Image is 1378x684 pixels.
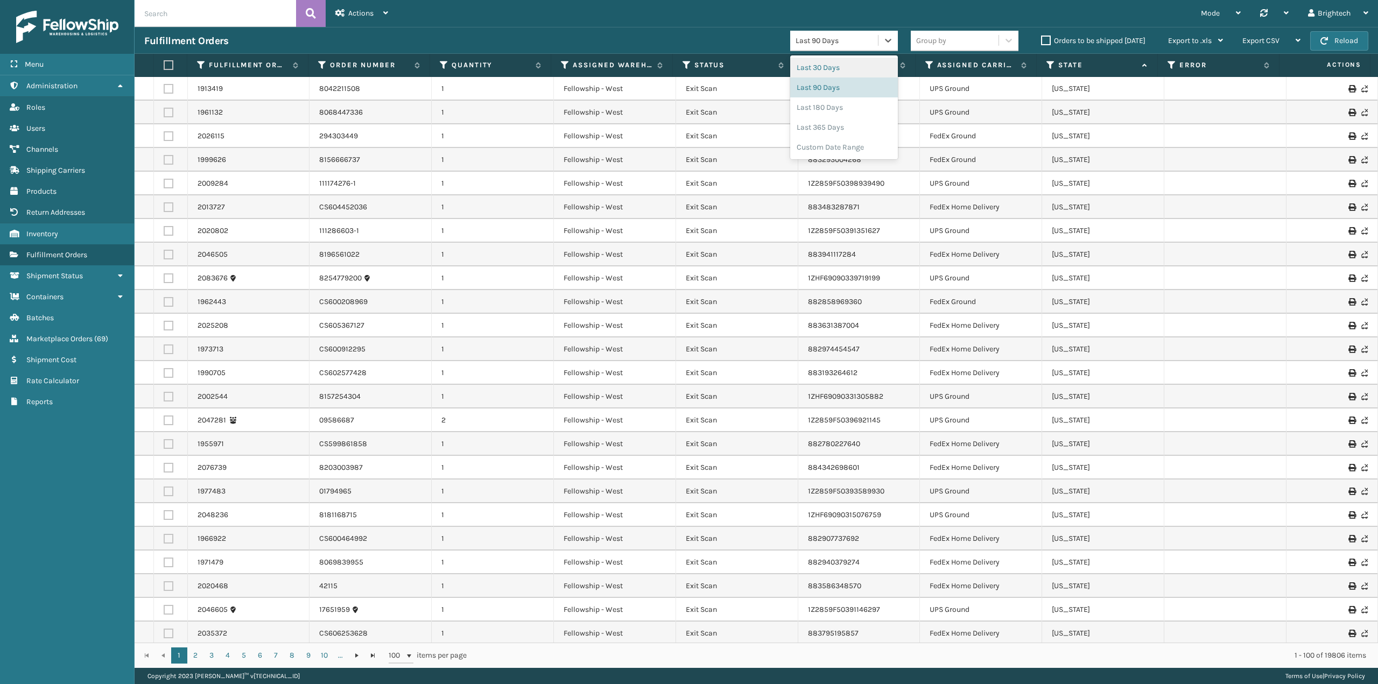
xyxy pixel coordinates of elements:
td: 1 [432,432,554,456]
label: Fulfillment Order Id [209,60,287,70]
td: Fellowship - West [554,219,676,243]
td: 1 [432,361,554,385]
a: 882974454547 [808,344,860,354]
i: Print Label [1348,511,1355,519]
i: Never Shipped [1361,559,1368,566]
i: Never Shipped [1361,440,1368,448]
td: 1 [432,574,554,598]
td: Exit Scan [676,622,798,645]
i: Print Label [1348,559,1355,566]
td: Exit Scan [676,598,798,622]
i: Never Shipped [1361,606,1368,614]
i: Print Label [1348,180,1355,187]
div: Last 90 Days [796,35,879,46]
i: Never Shipped [1361,298,1368,306]
p: Copyright 2023 [PERSON_NAME]™ v [TECHNICAL_ID] [147,668,300,684]
td: Exit Scan [676,124,798,148]
div: Last 90 Days [790,77,898,97]
a: 9 [300,647,317,664]
span: Actions [1283,56,1368,74]
a: 883586348570 [808,581,861,590]
span: Inventory [26,229,58,238]
a: CS605367127 [319,320,364,331]
i: Never Shipped [1361,369,1368,377]
i: Never Shipped [1361,535,1368,542]
a: 1Z2859F50391351627 [808,226,880,235]
td: Exit Scan [676,432,798,456]
a: 1966922 [198,533,226,544]
a: 2009284 [198,178,228,189]
span: Containers [26,292,64,301]
td: Fellowship - West [554,148,676,172]
td: [US_STATE] [1042,574,1164,598]
td: FedEx Home Delivery [920,361,1042,385]
td: [US_STATE] [1042,172,1164,195]
button: Reload [1310,31,1368,51]
a: 1ZHF69090339719199 [808,273,880,283]
td: [US_STATE] [1042,314,1164,337]
td: FedEx Home Delivery [920,527,1042,551]
td: 1 [432,266,554,290]
i: Print Label [1348,417,1355,424]
td: Fellowship - West [554,195,676,219]
i: Never Shipped [1361,511,1368,519]
td: Exit Scan [676,77,798,101]
span: Administration [26,81,78,90]
td: FedEx Home Delivery [920,622,1042,645]
a: Go to the last page [365,647,381,664]
div: Last 365 Days [790,117,898,137]
span: Products [26,187,57,196]
td: Exit Scan [676,219,798,243]
i: Never Shipped [1361,132,1368,140]
a: 8181168715 [319,510,357,520]
td: 1 [432,314,554,337]
label: Assigned Warehouse [573,60,651,70]
a: 8196561022 [319,249,360,260]
i: Print Label [1348,440,1355,448]
td: Exit Scan [676,290,798,314]
td: Fellowship - West [554,503,676,527]
td: [US_STATE] [1042,598,1164,622]
a: 01794965 [319,486,351,497]
td: 1 [432,503,554,527]
td: UPS Ground [920,385,1042,408]
img: logo [16,11,118,43]
a: CS599861858 [319,439,367,449]
a: 882907737692 [808,534,859,543]
td: [US_STATE] [1042,551,1164,574]
td: Exit Scan [676,337,798,361]
i: Print Label [1348,132,1355,140]
label: Quantity [452,60,530,70]
td: Exit Scan [676,479,798,503]
i: Print Label [1348,85,1355,93]
a: 1973713 [198,344,223,355]
a: 2013727 [198,202,225,213]
span: Return Addresses [26,208,85,217]
a: 8156666737 [319,154,360,165]
td: 1 [432,101,554,124]
a: 1961132 [198,107,223,118]
a: CS600912295 [319,344,365,355]
td: UPS Ground [920,101,1042,124]
a: 1Z2859F50398939490 [808,179,884,188]
i: Never Shipped [1361,417,1368,424]
i: Print Label [1348,464,1355,471]
td: Exit Scan [676,385,798,408]
td: Exit Scan [676,456,798,479]
td: UPS Ground [920,77,1042,101]
td: FedEx Home Delivery [920,574,1042,598]
a: 2035372 [198,628,227,639]
a: 1913419 [198,83,223,94]
td: Exit Scan [676,266,798,290]
td: [US_STATE] [1042,432,1164,456]
td: UPS Ground [920,172,1042,195]
label: State [1058,60,1137,70]
td: [US_STATE] [1042,266,1164,290]
label: Status [694,60,773,70]
a: 883293004268 [808,155,861,164]
a: 10 [317,647,333,664]
a: 8254779200 [319,273,362,284]
a: 883941117284 [808,250,856,259]
div: Custom Date Range [790,137,898,157]
i: Print Label [1348,630,1355,637]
